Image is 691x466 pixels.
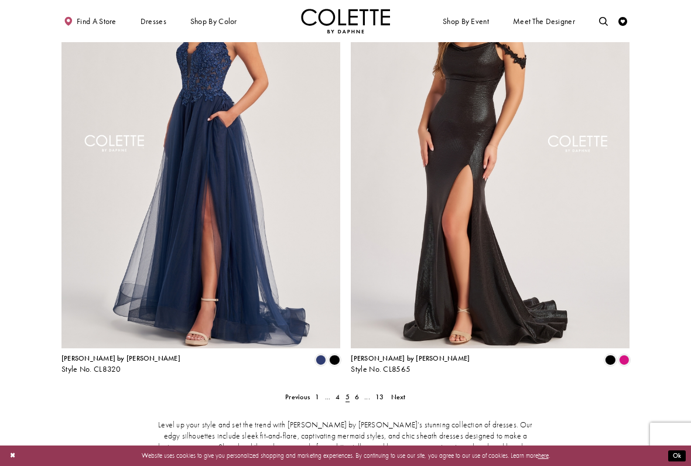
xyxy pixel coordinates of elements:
button: Close Dialog [5,448,20,464]
a: 6 [352,390,361,403]
span: ... [325,392,331,402]
span: Dresses [138,9,169,33]
a: Toggle search [597,9,610,33]
span: 5 [345,392,350,402]
a: here [538,451,549,460]
span: Shop By Event [440,9,491,33]
span: Previous [285,392,310,402]
span: Style No. CL8320 [61,364,121,374]
i: Navy Blue [316,355,326,365]
a: Meet the designer [511,9,577,33]
img: Colette by Daphne [301,9,390,33]
span: 4 [336,392,340,402]
span: [PERSON_NAME] by [PERSON_NAME] [351,354,470,363]
a: 4 [333,390,343,403]
div: Colette by Daphne Style No. CL8320 [61,355,180,374]
span: 1 [315,392,319,402]
i: Black [605,355,615,365]
a: 13 [373,390,387,403]
span: Shop by color [188,9,239,33]
a: ... [362,390,373,403]
a: ... [322,390,333,403]
a: Find a store [61,9,118,33]
span: Meet the designer [513,17,575,26]
a: Prev Page [283,390,313,403]
span: Current page [343,390,352,403]
a: Visit Home Page [301,9,390,33]
span: ... [364,392,370,402]
span: Style No. CL8565 [351,364,411,374]
a: Next Page [388,390,408,403]
p: Website uses cookies to give you personalized shopping and marketing experiences. By continuing t... [64,450,627,461]
span: Shop by color [190,17,237,26]
a: 1 [313,390,322,403]
i: Black [329,355,340,365]
button: Submit Dialog [668,450,686,461]
span: 6 [355,392,359,402]
span: Dresses [141,17,166,26]
span: Shop By Event [443,17,489,26]
div: Colette by Daphne Style No. CL8565 [351,355,470,374]
span: Next [391,392,406,402]
span: 13 [375,392,384,402]
i: Fuchsia [619,355,630,365]
span: [PERSON_NAME] by [PERSON_NAME] [61,354,180,363]
span: Find a store [77,17,117,26]
a: Check Wishlist [616,9,630,33]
